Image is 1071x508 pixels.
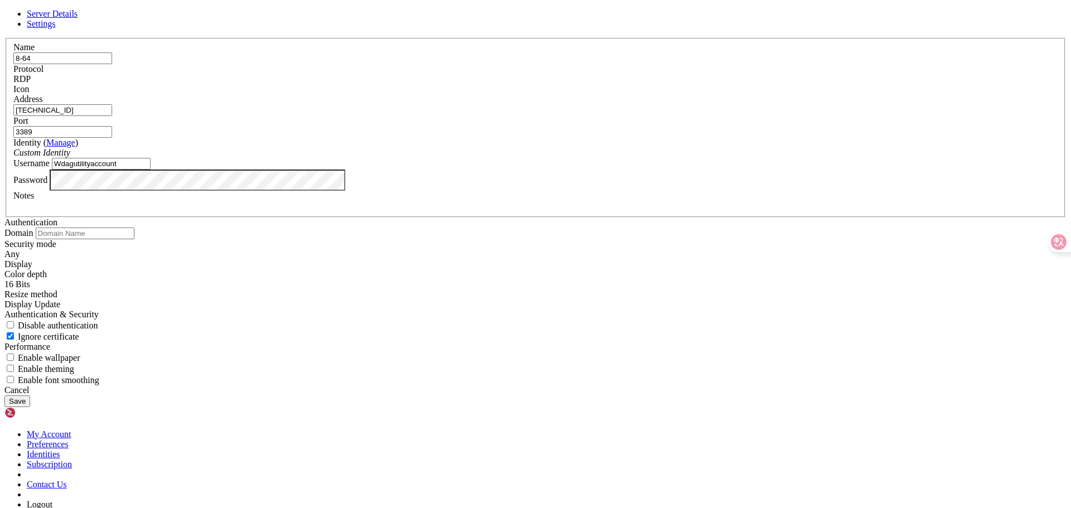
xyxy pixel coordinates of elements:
label: Domain [4,228,33,238]
input: Port Number [13,126,112,138]
button: Save [4,395,30,407]
label: If set to true, text will be rendered with smooth edges. Text over RDP is rendered with rough edg... [4,375,99,385]
label: Performance [4,342,50,351]
label: Icon [13,84,29,94]
a: Settings [27,19,56,28]
label: Authentication & Security [4,309,99,319]
label: Port [13,116,28,125]
input: Enable font smoothing [7,376,14,383]
span: Display Update [4,299,60,309]
a: Preferences [27,439,69,449]
label: Username [13,158,50,168]
label: Name [13,42,35,52]
div: 16 Bits [4,279,1067,289]
i: Custom Identity [13,148,70,157]
label: Identity [13,138,78,147]
span: ( ) [44,138,78,147]
input: Domain Name [36,228,134,239]
a: Subscription [27,459,72,469]
a: Identities [27,449,60,459]
label: Display [4,259,32,269]
div: Any [4,249,1067,259]
label: Authentication [4,217,57,227]
label: If set to true, enables rendering of the desktop wallpaper. By default, wallpaper will be disable... [4,353,80,362]
a: Manage [46,138,75,147]
div: Display Update [4,299,1067,309]
input: Enable wallpaper [7,354,14,361]
div: Cancel [4,385,1067,395]
input: Server Name [13,52,112,64]
span: 16 Bits [4,279,30,289]
label: Password [13,175,47,184]
label: Display Update channel added with RDP 8.1 to signal the server when the client display size has c... [4,289,57,299]
label: Address [13,94,42,104]
input: Enable theming [7,365,14,372]
input: Login Username [52,158,151,170]
div: RDP [13,74,1058,84]
span: Enable font smoothing [18,375,99,385]
div: Custom Identity [13,148,1058,158]
input: Ignore certificate [7,332,14,340]
input: Host Name or IP [13,104,112,116]
a: My Account [27,429,71,439]
label: The color depth to request, in bits-per-pixel. [4,269,47,279]
label: Security mode [4,239,56,249]
span: Enable wallpaper [18,353,80,362]
span: Any [4,249,20,259]
span: RDP [13,74,31,84]
label: Notes [13,191,34,200]
span: Enable theming [18,364,74,374]
img: Shellngn [4,407,69,418]
a: Server Details [27,9,78,18]
label: If set to true, enables use of theming of windows and controls. [4,364,74,374]
label: Protocol [13,64,44,74]
a: Contact Us [27,480,67,489]
span: Ignore certificate [18,332,79,341]
label: If set to true, authentication will be disabled. Note that this refers to authentication that tak... [4,321,98,330]
input: Disable authentication [7,321,14,328]
label: If set to true, the certificate returned by the server will be ignored, even if that certificate ... [4,332,79,341]
span: Disable authentication [18,321,98,330]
